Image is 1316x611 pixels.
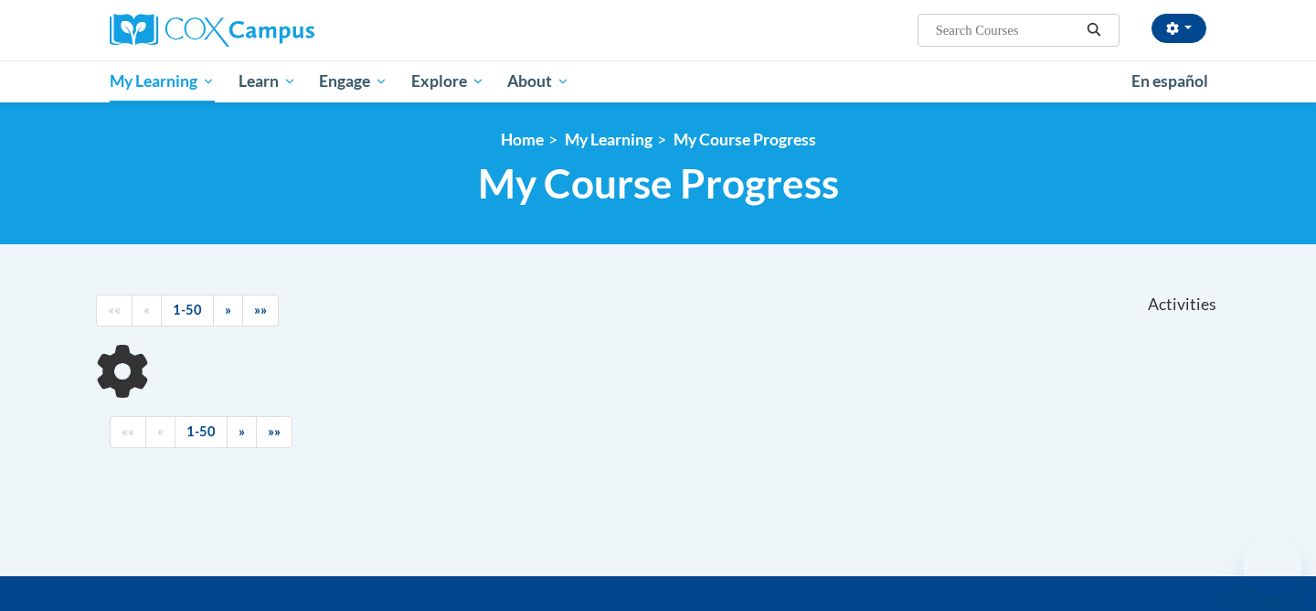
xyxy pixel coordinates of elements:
span: » [225,302,231,317]
a: About [496,60,582,102]
input: Search Courses [934,19,1080,41]
span: My Learning [110,70,215,92]
a: Home [501,130,544,149]
a: Engage [307,60,399,102]
span: About [507,70,569,92]
span: En español [1131,71,1208,91]
span: «« [122,423,134,439]
span: Activities [1148,295,1216,315]
span: Engage [319,70,387,92]
span: » [239,423,245,439]
a: My Course Progress [674,130,816,149]
a: Begining [96,295,133,327]
span: « [157,423,164,439]
span: »» [254,302,267,317]
a: End [242,295,279,327]
a: End [256,416,292,448]
a: Previous [145,416,175,448]
span: « [143,302,150,317]
span: »» [268,423,281,439]
a: Learn [227,60,308,102]
span: Learn [239,70,296,92]
div: Main menu [82,60,1234,102]
span: «« [108,302,121,317]
a: Begining [110,416,146,448]
a: My Learning [98,60,227,102]
a: Next [213,295,243,327]
button: Account Settings [1151,14,1206,43]
a: 1-50 [161,295,214,327]
iframe: Button to launch messaging window [1243,538,1301,596]
button: Search [1080,19,1108,41]
a: Previous [132,295,162,327]
a: 1-50 [175,416,228,448]
a: En español [1120,62,1220,101]
img: Cox Campus [110,14,314,47]
span: Explore [411,70,484,92]
span: My Course Progress [478,159,839,208]
a: My Learning [565,130,653,149]
a: Cox Campus [110,14,457,47]
a: Next [227,416,257,448]
a: Explore [399,60,496,102]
